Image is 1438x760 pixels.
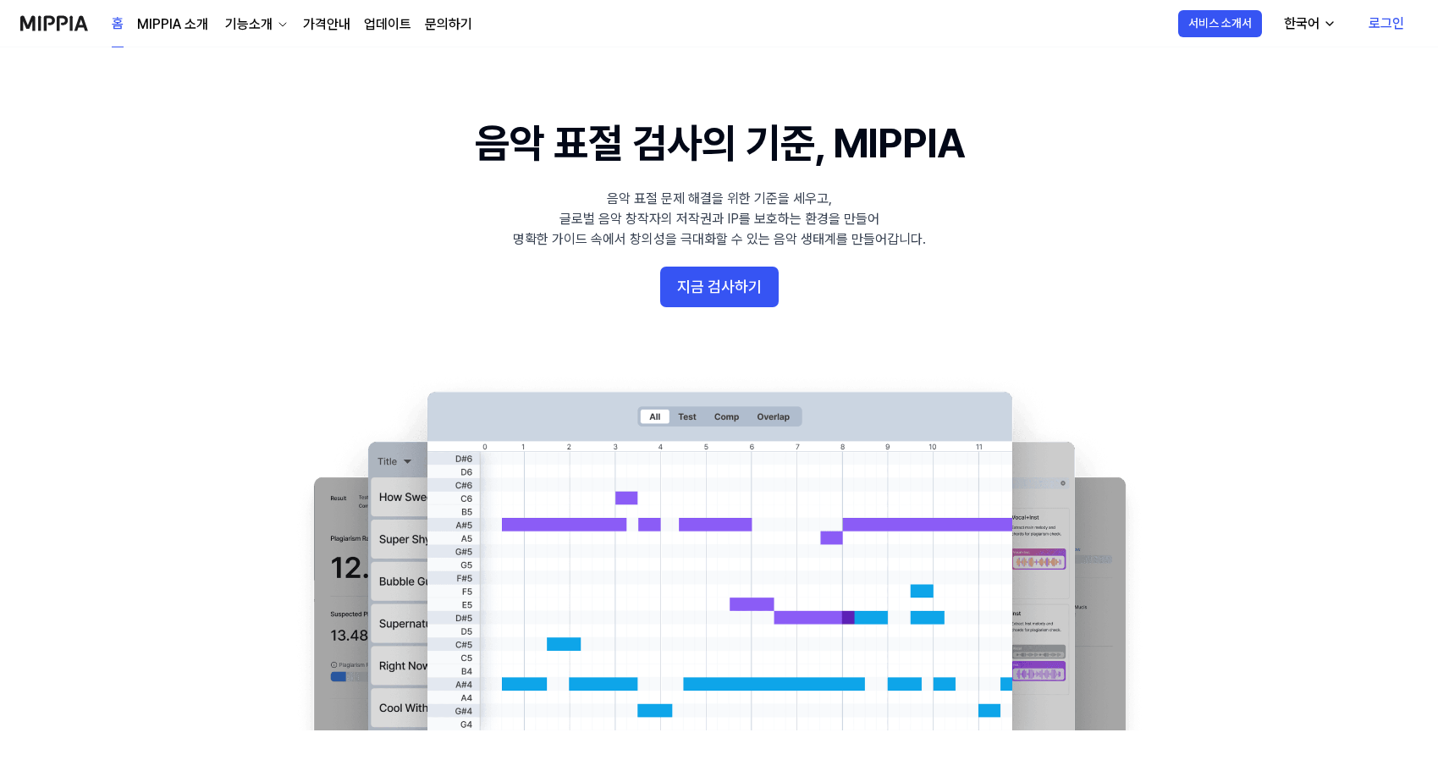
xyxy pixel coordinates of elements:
[513,189,926,250] div: 음악 표절 문제 해결을 위한 기준을 세우고, 글로벌 음악 창작자의 저작권과 IP를 보호하는 환경을 만들어 명확한 가이드 속에서 창의성을 극대화할 수 있는 음악 생태계를 만들어...
[1178,10,1262,37] button: 서비스 소개서
[222,14,276,35] div: 기능소개
[303,14,350,35] a: 가격안내
[364,14,411,35] a: 업데이트
[279,375,1160,730] img: main Image
[222,14,289,35] button: 기능소개
[660,267,779,307] button: 지금 검사하기
[112,1,124,47] a: 홈
[1270,7,1347,41] button: 한국어
[425,14,472,35] a: 문의하기
[1281,14,1323,34] div: 한국어
[475,115,963,172] h1: 음악 표절 검사의 기준, MIPPIA
[137,14,208,35] a: MIPPIA 소개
